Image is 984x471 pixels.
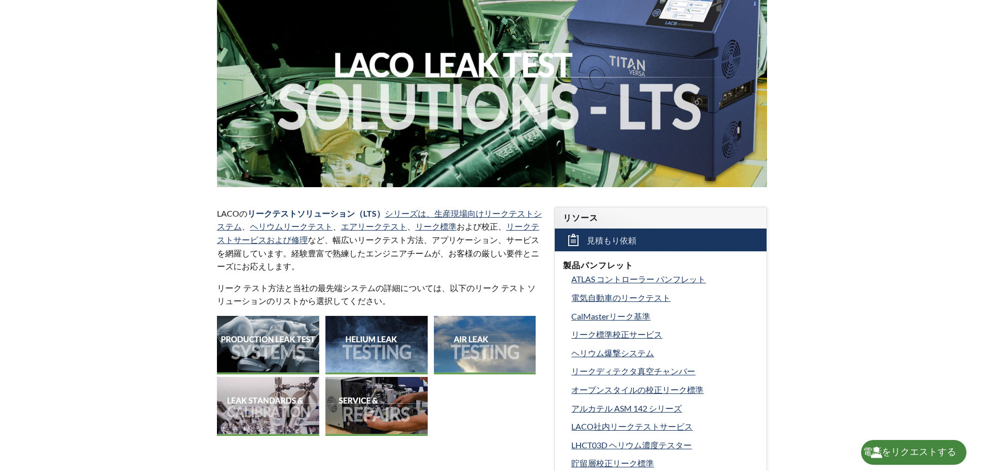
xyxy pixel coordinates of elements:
[571,366,695,376] font: リークディテクタ真空チャンバー
[325,316,428,374] img: 2021-Helium.jpg
[571,402,758,415] a: アルカテル ASM 142 シリーズ
[571,346,758,360] a: ヘリウム爆撃システム
[571,421,693,431] font: LACO社内リークテストサービス
[457,221,506,231] font: および校正、
[571,274,706,284] font: ATLAS コントローラー パンフレット
[571,272,758,286] a: ATLAS コントローラー パンフレット
[217,208,247,218] font: LACOの
[571,383,758,397] a: オープンスタイルの校正リーク標準
[571,438,758,452] a: LHCT03D ヘリウム濃度テスター
[571,291,758,305] a: 電気自動車のリークテスト
[571,385,704,394] font: オープンスタイルの校正リーク標準
[217,283,536,306] font: リーク テスト方法と当社の最先端システムの詳細については、以下のリーク テスト ソリューションのリストから選択してください。
[247,208,385,218] font: リークテストソリューション（LTS）
[563,212,598,222] font: リソース
[571,328,758,341] a: リーク標準校正サービス
[571,329,662,339] font: リーク標準校正サービス
[863,445,956,458] font: 電話をリクエストする
[571,440,692,450] font: LHCT03D ヘリウム濃度テスター
[587,235,636,245] font: 見積もり依頼
[571,403,682,413] font: アルカテル ASM 142 シリーズ
[333,221,341,231] font: 、
[415,221,457,231] a: リーク標準
[217,377,319,435] img: 2021-CalLab.jpg
[571,311,650,321] font: CalMasterリーク基準
[571,348,654,358] font: ヘリウム爆撃システム
[217,316,319,374] img: 2021-Production_LT.jpg
[861,440,966,465] div: 電話をリクエストする
[571,310,758,323] a: CalMasterリーク基準
[242,221,250,231] font: 、
[407,221,415,231] font: 、
[217,235,539,258] font: など、幅広いリークテスト方法、アプリケーション、サービスを網羅しています
[563,260,633,270] font: 製品パンフレット
[341,221,407,231] a: エアリークテスト
[555,229,767,251] a: 見積もり依頼
[571,420,758,433] a: LACO社内リークテストサービス
[217,221,539,245] a: リークテストサービスおよび修理
[250,221,333,231] a: ヘリウムリークテスト
[217,248,539,271] font: 。経験豊富で熟練したエンジニアチームが、お客様の厳しい要件とニーズにお応えします。
[325,377,428,435] img: 2021-Service.jpg
[571,457,758,470] a: 貯留層校正リーク標準
[571,364,758,378] a: リークディテクタ真空チャンバー
[434,316,536,374] img: 2021-Air_LT.jpg
[571,458,654,468] font: 貯留層校正リーク標準
[571,293,670,302] font: 電気自動車のリークテスト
